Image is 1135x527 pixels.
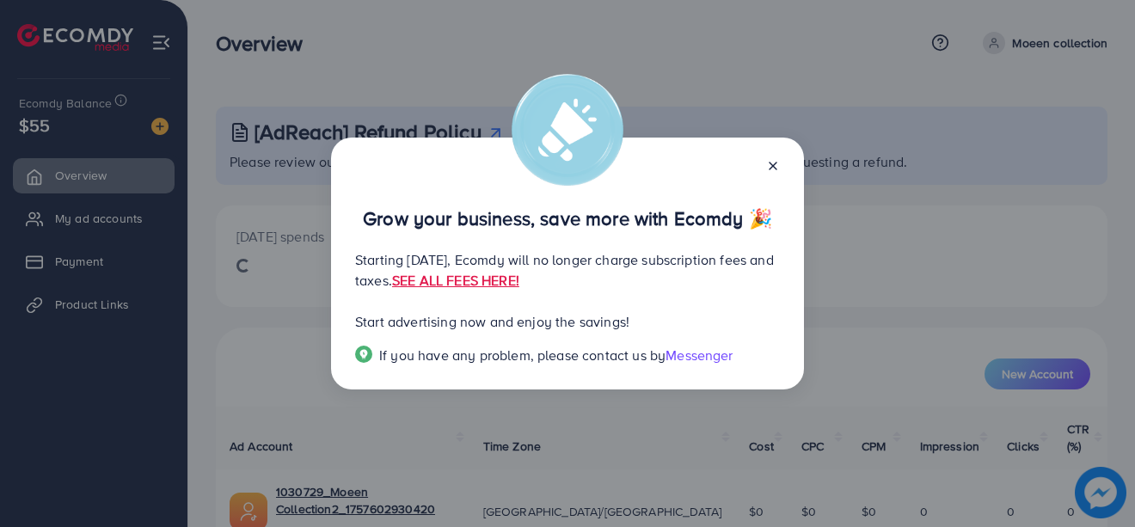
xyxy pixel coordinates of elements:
a: SEE ALL FEES HERE! [392,271,519,290]
p: Starting [DATE], Ecomdy will no longer charge subscription fees and taxes. [355,249,780,291]
img: alert [512,74,623,186]
span: Messenger [666,346,733,365]
span: If you have any problem, please contact us by [379,346,666,365]
p: Start advertising now and enjoy the savings! [355,311,780,332]
p: Grow your business, save more with Ecomdy 🎉 [355,208,780,229]
img: Popup guide [355,346,372,363]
